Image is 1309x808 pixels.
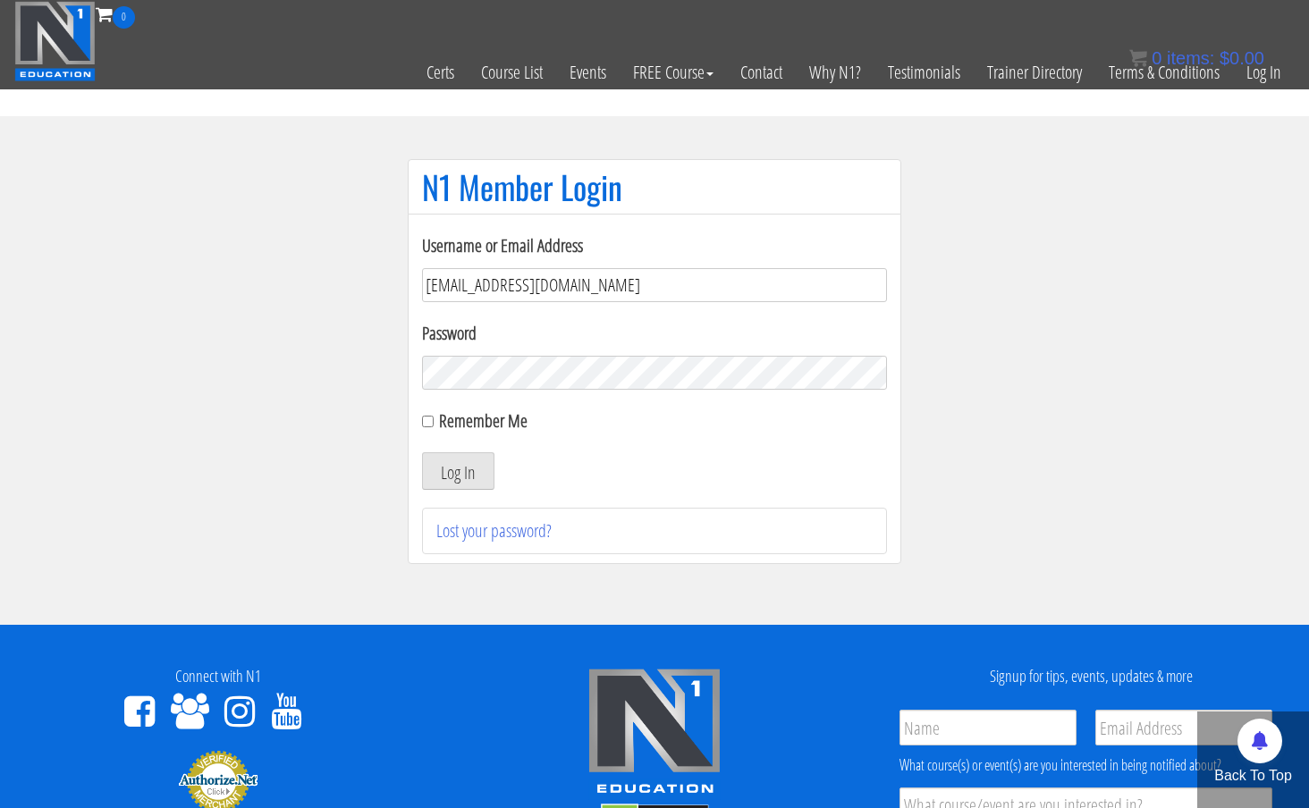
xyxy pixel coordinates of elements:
label: Remember Me [439,408,528,433]
a: 0 [96,2,135,26]
a: Course List [468,29,556,116]
a: Lost your password? [436,518,552,543]
span: 0 [113,6,135,29]
a: Trainer Directory [974,29,1095,116]
input: Email Address [1095,710,1272,745]
bdi: 0.00 [1220,48,1264,68]
div: What course(s) or event(s) are you interested in being notified about? [899,754,1272,776]
span: 0 [1152,48,1161,68]
p: Back To Top [1197,765,1309,787]
label: Password [422,320,887,347]
span: items: [1167,48,1214,68]
a: 0 items: $0.00 [1129,48,1264,68]
button: Log In [422,452,494,490]
label: Username or Email Address [422,232,887,259]
input: Name [899,710,1077,745]
h4: Connect with N1 [13,668,423,686]
h4: Signup for tips, events, updates & more [886,668,1296,686]
a: FREE Course [620,29,727,116]
img: icon11.png [1129,49,1147,67]
a: Testimonials [874,29,974,116]
span: $ [1220,48,1229,68]
a: Events [556,29,620,116]
a: Certs [413,29,468,116]
img: n1-edu-logo [587,668,722,800]
a: Contact [727,29,796,116]
img: n1-education [14,1,96,81]
a: Why N1? [796,29,874,116]
a: Terms & Conditions [1095,29,1233,116]
a: Log In [1233,29,1295,116]
h1: N1 Member Login [422,169,887,205]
